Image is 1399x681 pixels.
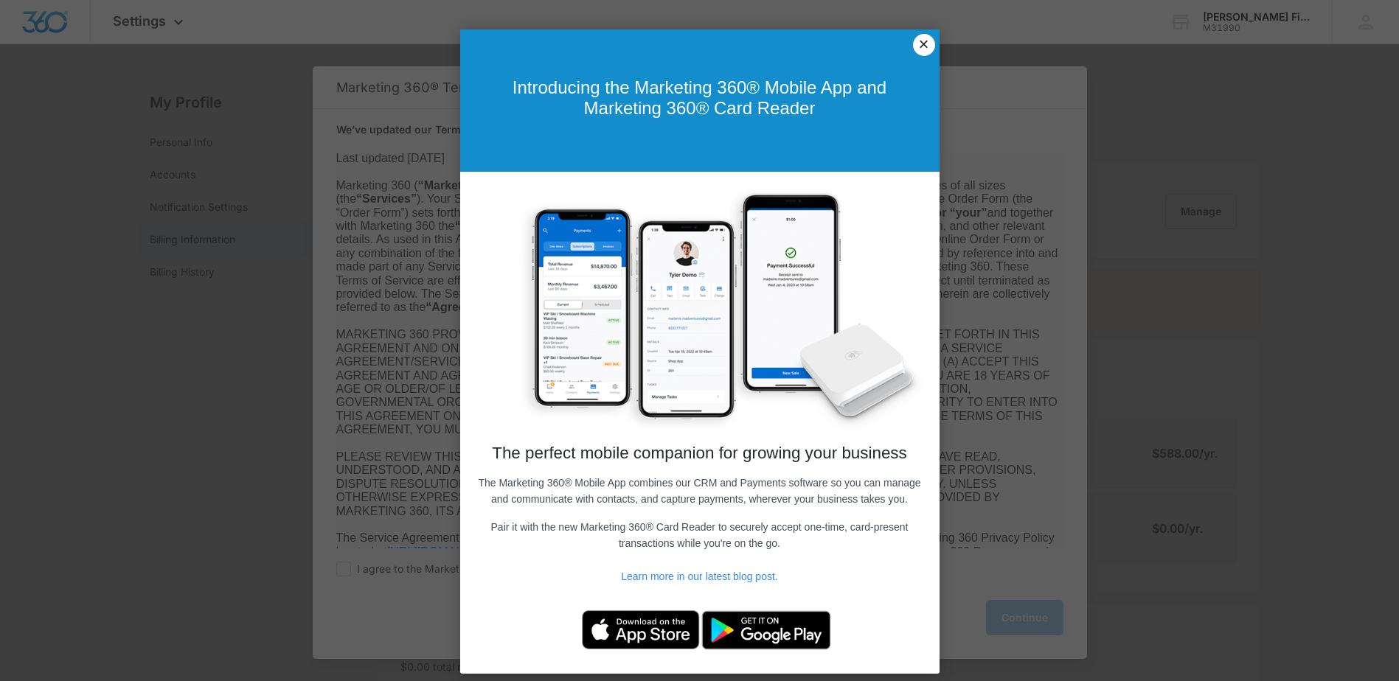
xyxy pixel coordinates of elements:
span: The Marketing 360® Mobile App combines our CRM and Payments software so you can manage and commun... [478,477,920,505]
a: Learn more in our latest blog post. [621,570,777,582]
a: Close modal [913,34,935,56]
h1: Introducing the Marketing 360® Mobile App and Marketing 360® Card Reader [475,77,925,118]
span: Pair it with the new Marketing 360® Card Reader to securely accept one-time, card-present transac... [491,521,909,549]
span: The perfect mobile companion for growing your business [492,444,907,462]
